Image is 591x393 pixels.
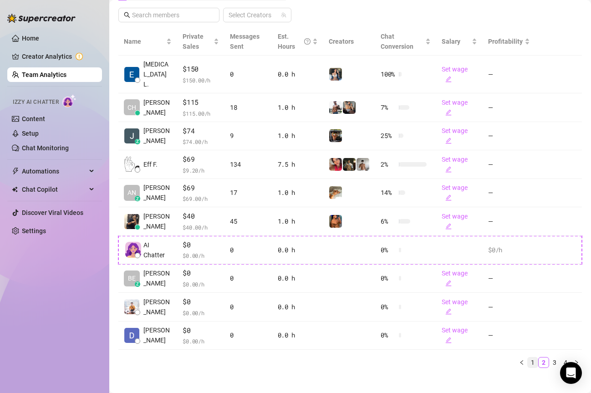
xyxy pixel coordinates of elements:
span: $74 [183,126,219,137]
span: edit [445,76,452,82]
input: Search members [132,10,207,20]
div: 9 [230,131,266,141]
button: right [571,357,582,368]
a: Set wageedit [442,127,468,144]
span: $115 [183,97,219,108]
span: $ 115.00 /h [183,109,219,118]
div: $0 /h [488,245,530,255]
span: AI Chatter [143,240,172,260]
img: logo-BBDzfeDw.svg [7,14,76,23]
span: $ 0.00 /h [183,337,219,346]
span: Izzy AI Chatter [13,98,59,107]
img: Chat Copilot [12,186,18,193]
span: $0 [183,268,219,279]
div: 17 [230,188,266,198]
span: team [281,12,286,18]
td: — [483,264,535,293]
div: 0 [230,245,266,255]
span: 2 % [381,159,395,169]
span: $ 9.20 /h [183,166,219,175]
a: Set wageedit [442,327,468,344]
span: $40 [183,211,219,222]
div: 0.0 h [278,69,318,79]
span: $ 0.00 /h [183,308,219,317]
span: BE [128,273,136,283]
a: Home [22,35,39,42]
img: izzy-ai-chatter-avatar-DDCN_rTZ.svg [125,242,141,258]
span: AN [127,188,136,198]
a: Set wageedit [442,270,468,287]
img: Vanessa [329,158,342,171]
img: Sean Carino [124,214,139,229]
span: 14 % [381,188,395,198]
td: — [483,207,535,236]
span: edit [445,194,452,201]
span: Profitability [488,38,523,45]
span: Automations [22,164,87,179]
span: $ 150.00 /h [183,76,219,85]
td: — [483,56,535,93]
div: 0.0 h [278,273,318,283]
img: Jayson Roa [124,299,139,314]
img: Davis Armbrust [124,328,139,343]
div: 7.5 h [278,159,318,169]
span: [PERSON_NAME] [143,268,172,288]
span: [PERSON_NAME] [143,297,172,317]
span: $ 0.00 /h [183,251,219,260]
a: Team Analytics [22,71,66,78]
td: — [483,179,535,208]
span: $0 [183,240,219,250]
div: 45 [230,216,266,226]
a: Settings [22,227,46,235]
span: edit [445,223,452,230]
a: Content [22,115,45,122]
span: Chat Copilot [22,182,87,197]
span: right [574,360,579,365]
a: Set wageedit [442,156,468,173]
div: 0 [230,330,266,340]
span: Salary [442,38,460,45]
div: z [135,139,140,144]
span: Private Sales [183,33,204,50]
td: — [483,293,535,322]
div: 0 [230,273,266,283]
span: 25 % [381,131,395,141]
td: — [483,93,535,122]
span: $ 74.00 /h [183,137,219,146]
a: 1 [528,357,538,367]
li: 3 [549,357,560,368]
div: 1.0 h [278,131,318,141]
div: 134 [230,159,266,169]
span: $ 69.00 /h [183,194,219,203]
span: Chat Conversion [381,33,413,50]
span: question-circle [304,31,311,51]
a: Discover Viral Videos [22,209,83,216]
span: 0 % [381,330,395,340]
span: [PERSON_NAME] [143,97,172,117]
span: thunderbolt [12,168,19,175]
a: Set wageedit [442,213,468,230]
div: z [135,281,140,287]
img: Zac [329,186,342,199]
span: 0 % [381,273,395,283]
span: Name [124,36,164,46]
img: Exon Locsin [124,67,139,82]
span: edit [445,337,452,343]
span: $0 [183,296,219,307]
span: edit [445,166,452,173]
a: 4 [560,357,571,367]
span: edit [445,308,452,315]
span: 6 % [381,216,395,226]
span: edit [445,109,452,116]
img: Katy [329,68,342,81]
a: 2 [539,357,549,367]
div: Open Intercom Messenger [560,362,582,384]
div: 0.0 h [278,330,318,340]
span: [PERSON_NAME] [143,126,172,146]
span: [PERSON_NAME] [143,211,172,231]
a: Set wageedit [442,298,468,316]
span: [MEDICAL_DATA] L. [143,59,172,89]
img: Nathan [329,129,342,142]
img: George [343,101,356,114]
th: Name [118,28,177,56]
